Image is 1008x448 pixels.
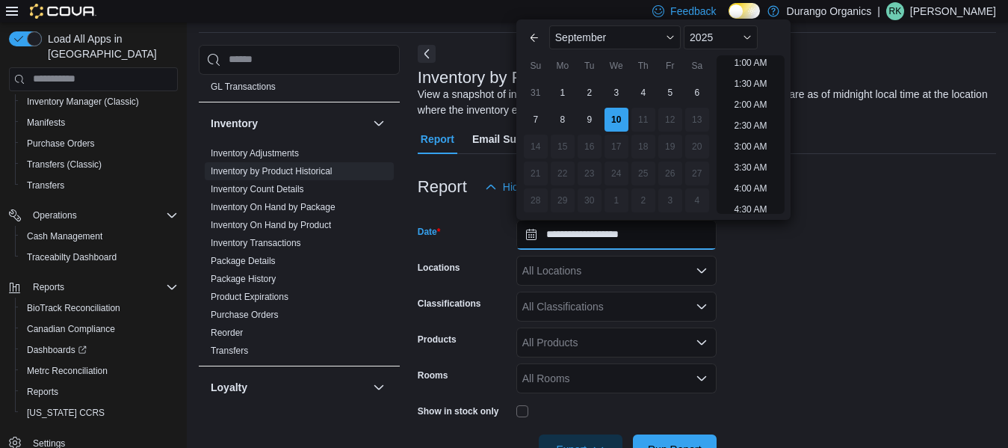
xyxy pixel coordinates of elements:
h3: Inventory by Product Historical [418,69,640,87]
div: day-6 [685,81,709,105]
a: Reorder [211,328,243,338]
span: Inventory Manager (Classic) [21,93,178,111]
div: day-25 [631,162,655,185]
label: Show in stock only [418,405,499,417]
span: Canadian Compliance [27,323,115,335]
span: Traceabilty Dashboard [21,248,178,266]
a: Reports [21,383,64,401]
button: Previous Month [522,25,546,49]
div: day-29 [551,188,575,212]
label: Date [418,226,441,238]
a: Metrc Reconciliation [21,362,114,380]
span: Package Details [211,255,276,267]
span: Transfers (Classic) [21,156,178,174]
div: day-20 [685,135,709,159]
a: Cash Management [21,227,108,245]
span: BioTrack Reconciliation [21,299,178,317]
span: Inventory Count Details [211,183,304,195]
button: Next [418,45,436,63]
span: Manifests [21,114,178,132]
span: Metrc Reconciliation [27,365,108,377]
img: Cova [30,4,96,19]
div: day-1 [605,188,628,212]
a: Traceabilty Dashboard [21,248,123,266]
div: Su [524,54,548,78]
a: Canadian Compliance [21,320,121,338]
div: Button. Open the year selector. 2025 is currently selected. [684,25,758,49]
div: day-15 [551,135,575,159]
button: Inventory [370,114,388,132]
div: day-10 [605,108,628,132]
p: [PERSON_NAME] [910,2,996,20]
span: BioTrack Reconciliation [27,302,120,314]
button: Traceabilty Dashboard [15,247,184,268]
div: day-27 [685,162,709,185]
a: Inventory On Hand by Package [211,202,336,212]
div: day-22 [551,162,575,185]
div: day-16 [578,135,602,159]
button: BioTrack Reconciliation [15,298,184,319]
div: day-31 [524,81,548,105]
span: Manifests [27,117,65,129]
span: Washington CCRS [21,404,178,422]
h3: Report [418,178,467,196]
div: Tu [578,54,602,78]
li: 1:30 AM [728,75,773,93]
a: Inventory by Product Historical [211,166,333,177]
p: | [877,2,880,20]
span: Inventory On Hand by Package [211,201,336,213]
p: Durango Organics [787,2,872,20]
div: day-5 [658,81,682,105]
button: Reports [15,381,184,402]
div: day-13 [685,108,709,132]
div: day-8 [551,108,575,132]
a: Inventory On Hand by Product [211,220,331,230]
span: Inventory Manager (Classic) [27,96,139,108]
a: [US_STATE] CCRS [21,404,111,422]
button: Transfers [15,175,184,196]
div: Mo [551,54,575,78]
a: Inventory Transactions [211,238,301,248]
span: Purchase Orders [27,138,95,150]
div: day-12 [658,108,682,132]
div: View a snapshot of inventory availability by product as of a specific date. Values are as of midn... [418,87,989,118]
span: 2025 [690,31,713,43]
div: Finance [199,60,400,102]
li: 2:00 AM [728,96,773,114]
span: Transfers [21,177,178,194]
a: Product Expirations [211,292,288,302]
button: Open list of options [696,337,708,349]
div: day-4 [631,81,655,105]
span: Dashboards [21,341,178,359]
a: Manifests [21,114,71,132]
button: Cash Management [15,226,184,247]
span: Cash Management [27,230,102,242]
button: Reports [27,278,70,296]
div: day-2 [578,81,602,105]
span: September [555,31,606,43]
button: Manifests [15,112,184,133]
span: [US_STATE] CCRS [27,407,105,419]
div: day-17 [605,135,628,159]
span: Cash Management [21,227,178,245]
span: Reports [27,278,178,296]
span: Operations [33,209,77,221]
label: Products [418,334,457,346]
div: Ryan Keefe [886,2,904,20]
span: Inventory Transactions [211,237,301,249]
a: Dashboards [15,340,184,360]
label: Classifications [418,298,481,310]
span: Reports [27,386,58,398]
li: 2:30 AM [728,117,773,135]
button: Inventory [211,116,367,131]
div: Th [631,54,655,78]
span: GL Transactions [211,81,276,93]
div: day-28 [524,188,548,212]
div: day-23 [578,162,602,185]
div: day-1 [551,81,575,105]
a: Inventory Manager (Classic) [21,93,145,111]
a: Transfers [21,177,70,194]
button: Metrc Reconciliation [15,360,184,381]
div: Fr [658,54,682,78]
span: Reports [33,281,64,293]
